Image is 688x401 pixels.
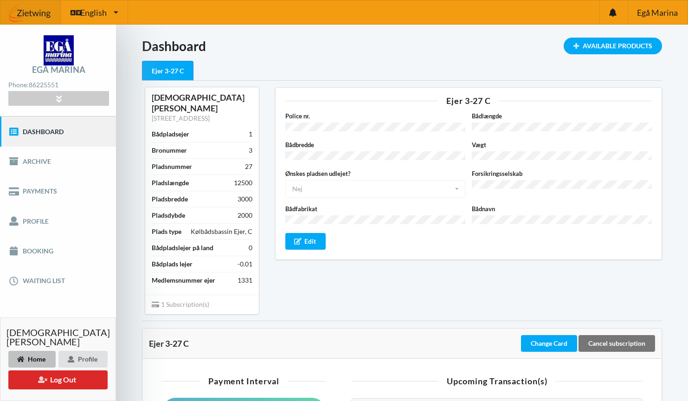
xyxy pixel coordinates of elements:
[152,129,189,139] div: Bådpladsejer
[579,335,655,352] div: Cancel subscription
[249,243,252,252] div: 0
[152,300,209,308] span: 1 Subscription(s)
[637,8,678,17] span: Egå Marina
[352,377,642,385] div: Upcoming Transaction(s)
[152,259,193,269] div: Bådplads lejer
[6,328,110,346] span: [DEMOGRAPHIC_DATA][PERSON_NAME]
[245,162,252,171] div: 27
[285,169,465,178] label: Ønskes pladsen udlejet?
[152,114,210,122] a: [STREET_ADDRESS]
[152,194,188,204] div: Pladsbredde
[8,79,109,91] div: Phone:
[32,65,85,74] div: Egå Marina
[162,377,326,385] div: Payment Interval
[472,204,652,213] label: Bådnavn
[44,35,74,65] img: logo
[285,111,465,121] label: Police nr.
[521,335,577,352] div: Change Card
[152,146,187,155] div: Bronummer
[58,351,108,368] div: Profile
[472,140,652,149] label: Vægt
[238,276,252,285] div: 1331
[472,169,652,178] label: Forsikringsselskab
[149,339,519,348] div: Ejer 3-27 C
[8,351,56,368] div: Home
[29,81,58,89] strong: 86225551
[285,233,326,250] div: Edit
[285,204,465,213] label: Bådfabrikat
[285,140,465,149] label: Bådbredde
[564,38,662,54] div: Available Products
[472,111,652,121] label: Bådlængde
[152,276,215,285] div: Medlemsnummer ejer
[152,162,192,171] div: Pladsnummer
[152,178,189,188] div: Pladslængde
[238,259,252,269] div: -0.01
[8,370,108,389] button: Log Out
[238,194,252,204] div: 3000
[285,97,652,105] div: Ejer 3-27 C
[152,243,213,252] div: Bådpladslejer på land
[80,8,107,17] span: English
[191,227,252,236] div: Kølbådsbassin Ejer, C
[152,227,181,236] div: Plads type
[152,211,185,220] div: Pladsdybde
[142,61,193,81] div: Ejer 3-27 C
[249,146,252,155] div: 3
[142,38,662,54] h1: Dashboard
[249,129,252,139] div: 1
[152,92,252,114] div: [DEMOGRAPHIC_DATA][PERSON_NAME]
[238,211,252,220] div: 2000
[234,178,252,188] div: 12500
